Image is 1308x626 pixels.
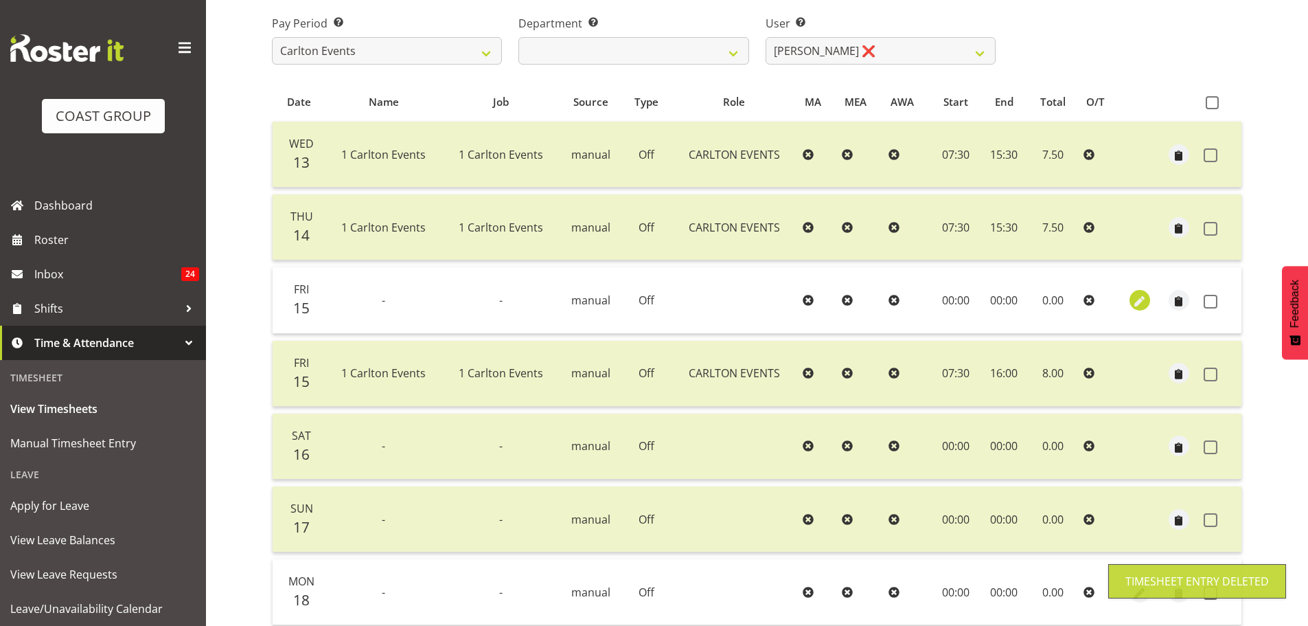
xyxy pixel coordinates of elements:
[293,590,310,610] span: 18
[382,585,385,600] span: -
[10,495,196,516] span: Apply for Leave
[723,94,745,110] span: Role
[459,147,543,162] span: 1 Carlton Events
[1282,266,1308,359] button: Feedback - Show survey
[931,194,980,260] td: 07:30
[622,487,671,552] td: Off
[293,445,310,464] span: 16
[980,559,1028,625] td: 00:00
[34,264,181,284] span: Inbox
[1028,559,1079,625] td: 0.00
[459,366,543,381] span: 1 Carlton Events
[3,460,203,489] div: Leave
[3,523,203,557] a: View Leave Balances
[1028,122,1079,188] td: 7.50
[1028,341,1079,407] td: 8.00
[980,267,1028,333] td: 00:00
[289,136,314,151] span: Wed
[382,512,385,527] span: -
[931,341,980,407] td: 07:30
[766,15,996,32] label: User
[3,592,203,626] a: Leave/Unavailability Calendar
[290,501,313,516] span: Sun
[3,557,203,592] a: View Leave Requests
[931,267,980,333] td: 00:00
[805,94,821,110] span: MA
[571,512,610,527] span: manual
[10,34,124,62] img: Rosterit website logo
[3,364,203,392] div: Timesheet
[287,94,311,110] span: Date
[493,94,509,110] span: Job
[622,414,671,480] td: Off
[1028,194,1079,260] td: 7.50
[293,225,310,245] span: 14
[341,366,426,381] span: 1 Carlton Events
[943,94,968,110] span: Start
[1028,414,1079,480] td: 0.00
[10,433,196,454] span: Manual Timesheet Entry
[10,399,196,419] span: View Timesheets
[382,293,385,308] span: -
[622,122,671,188] td: Off
[931,487,980,552] td: 00:00
[571,147,610,162] span: manual
[1086,94,1105,110] span: O/T
[1028,267,1079,333] td: 0.00
[891,94,914,110] span: AWA
[459,220,543,235] span: 1 Carlton Events
[341,147,426,162] span: 1 Carlton Events
[980,194,1028,260] td: 15:30
[622,559,671,625] td: Off
[382,438,385,454] span: -
[980,341,1028,407] td: 16:00
[571,293,610,308] span: manual
[34,195,199,216] span: Dashboard
[499,585,503,600] span: -
[845,94,867,110] span: MEA
[294,282,309,297] span: Fri
[518,15,748,32] label: Department
[499,293,503,308] span: -
[293,153,310,172] span: 13
[622,341,671,407] td: Off
[294,355,309,370] span: Fri
[931,122,980,188] td: 07:30
[622,194,671,260] td: Off
[34,298,179,319] span: Shifts
[3,489,203,523] a: Apply for Leave
[293,372,310,391] span: 15
[980,487,1028,552] td: 00:00
[10,564,196,585] span: View Leave Requests
[10,530,196,550] span: View Leave Balances
[341,220,426,235] span: 1 Carlton Events
[10,599,196,619] span: Leave/Unavailability Calendar
[571,585,610,600] span: manual
[980,122,1028,188] td: 15:30
[1125,573,1269,590] div: Timesheet Entry Deleted
[689,366,780,381] span: CARLTON EVENTS
[34,230,199,250] span: Roster
[689,147,780,162] span: CARLTON EVENTS
[571,366,610,381] span: manual
[931,414,980,480] td: 00:00
[272,15,502,32] label: Pay Period
[1040,94,1066,110] span: Total
[181,267,199,281] span: 24
[995,94,1013,110] span: End
[1289,280,1301,328] span: Feedback
[634,94,658,110] span: Type
[292,428,311,443] span: Sat
[571,438,610,454] span: manual
[622,267,671,333] td: Off
[293,298,310,317] span: 15
[3,392,203,426] a: View Timesheets
[288,574,314,589] span: Mon
[571,220,610,235] span: manual
[56,106,151,126] div: COAST GROUP
[499,512,503,527] span: -
[573,94,608,110] span: Source
[3,426,203,460] a: Manual Timesheet Entry
[290,209,313,224] span: Thu
[499,438,503,454] span: -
